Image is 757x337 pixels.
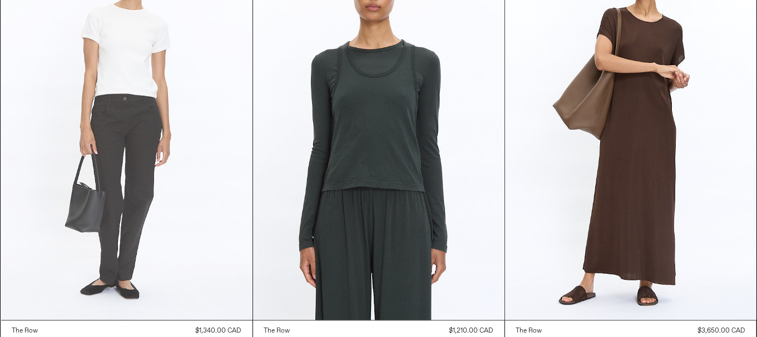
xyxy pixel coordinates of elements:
div: $1,340.00 CAD [196,326,241,336]
a: The Row [516,326,550,336]
a: The Row [12,326,51,336]
div: The Row [516,326,542,336]
div: $1,210.00 CAD [449,326,493,336]
div: The Row [12,326,38,336]
div: $3,650.00 CAD [698,326,745,336]
div: The Row [264,326,290,336]
a: The Row [264,326,296,336]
